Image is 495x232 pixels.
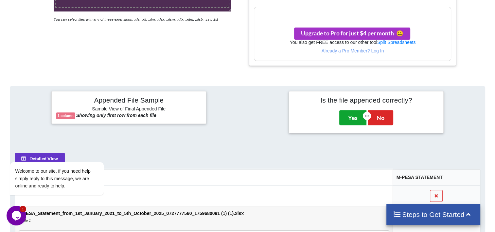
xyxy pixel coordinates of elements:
[7,206,27,225] iframe: chat widget
[7,125,124,203] iframe: chat widget
[254,48,451,54] p: Already a Pro Member? Log In
[293,96,439,104] h4: Is the file appended correctly?
[394,30,403,37] span: smile
[339,110,366,125] button: Yes
[368,110,393,125] button: No
[56,106,202,113] h6: Sample View of Final Appended File
[377,40,416,45] a: Split Spreadsheets
[58,114,74,118] b: 1 column
[76,113,156,118] b: Showing only first row from each file
[54,17,218,21] i: You can select files with any of these extensions: .xls, .xlt, .xlm, .xlsx, .xlsm, .xltx, .xltm, ...
[254,40,451,45] h6: You also get FREE access to our other tool
[254,10,451,18] h3: Your files are more than 1 MB
[56,96,202,105] h4: Appended File Sample
[393,210,474,219] h4: Steps to Get Started
[301,30,403,37] span: Upgrade to Pro for just $4 per month
[19,219,31,222] i: Table 1
[392,169,480,185] th: M-PESA STATEMENT
[294,28,410,40] button: Upgrade to Pro for just $4 per monthsmile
